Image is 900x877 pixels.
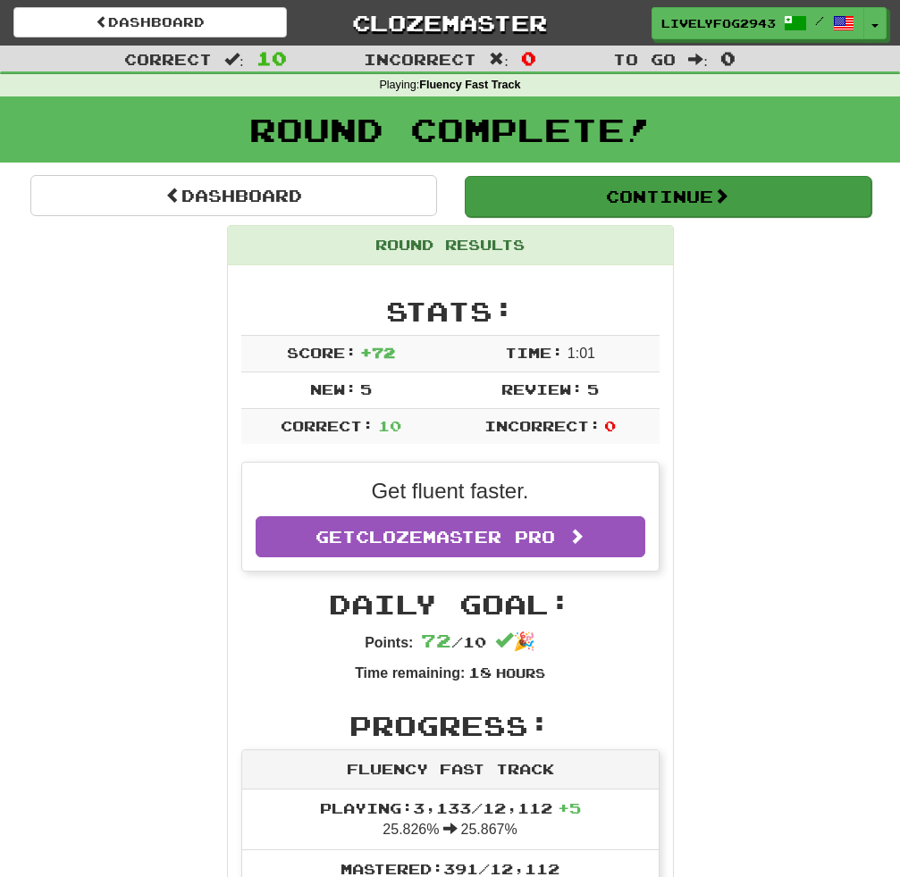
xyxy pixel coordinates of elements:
span: Score: [287,344,357,361]
span: / [815,14,824,27]
span: 10 [257,47,287,69]
span: Clozemaster Pro [356,527,555,547]
span: 0 [521,47,536,69]
p: Get fluent faster. [256,476,645,506]
h2: Stats: [241,297,660,326]
span: + 5 [558,799,581,816]
span: + 72 [360,344,395,361]
span: : [224,52,244,67]
div: Fluency Fast Track [242,750,659,789]
span: : [688,52,708,67]
span: 5 [587,380,599,397]
li: 25.826% 25.867% [242,789,659,850]
span: Correct: [281,417,374,434]
span: 0 [604,417,616,434]
h2: Progress: [241,711,660,740]
span: To go [613,50,676,68]
a: Dashboard [30,175,437,216]
strong: Fluency Fast Track [419,79,520,91]
span: / 10 [421,633,486,650]
span: Incorrect [364,50,476,68]
h1: Round Complete! [6,112,894,147]
span: Review: [501,380,583,397]
span: 10 [378,417,401,434]
span: Playing: 3,133 / 12,112 [320,799,581,816]
span: 1 : 0 1 [568,346,595,361]
div: Round Results [228,226,673,265]
span: Incorrect: [484,417,601,434]
span: 5 [360,380,372,397]
span: 0 [720,47,736,69]
a: LivelyFog2943 / [652,7,864,39]
span: 18 [468,664,492,681]
button: Continue [465,176,871,217]
span: New: [310,380,357,397]
span: 72 [421,630,451,651]
h2: Daily Goal: [241,589,660,619]
strong: Time remaining: [355,665,465,681]
span: LivelyFog2943 [661,15,776,31]
small: Hours [496,665,545,681]
span: 🎉 [495,631,535,651]
span: : [489,52,509,67]
a: Clozemaster [314,7,587,38]
span: Correct [124,50,212,68]
a: Dashboard [13,7,287,38]
strong: Points: [365,635,413,650]
span: Time: [505,344,563,361]
a: GetClozemaster Pro [256,516,645,557]
span: Mastered: 391 / 12,112 [341,860,559,877]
